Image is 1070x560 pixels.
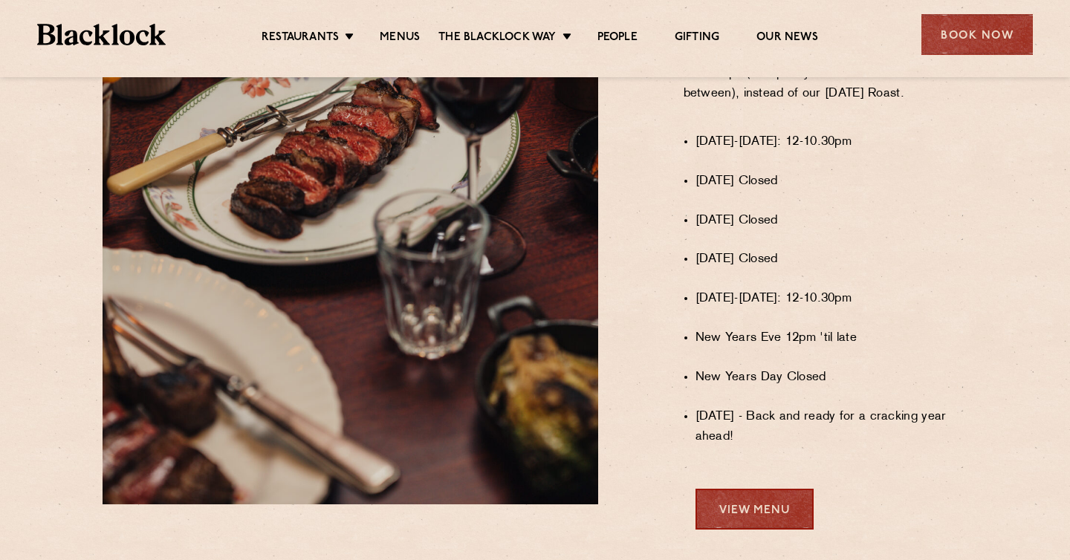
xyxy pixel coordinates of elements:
[262,30,339,47] a: Restaurants
[695,211,968,231] li: [DATE] Closed
[695,328,968,348] li: New Years Eve 12pm 'til late
[37,24,166,45] img: BL_Textured_Logo-footer-cropped.svg
[695,250,968,270] li: [DATE] Closed
[675,30,719,47] a: Gifting
[695,289,968,309] li: [DATE]-[DATE]: 12-10.30pm
[380,30,420,47] a: Menus
[438,30,556,47] a: The Blacklock Way
[695,489,814,530] a: View Menu
[695,172,968,192] li: [DATE] Closed
[695,407,968,447] li: [DATE] - Back and ready for a cracking year ahead!
[695,132,968,152] li: [DATE]-[DATE]: 12-10.30pm
[695,368,968,388] li: New Years Day Closed
[756,30,818,47] a: Our News
[921,14,1033,55] div: Book Now
[597,30,638,47] a: People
